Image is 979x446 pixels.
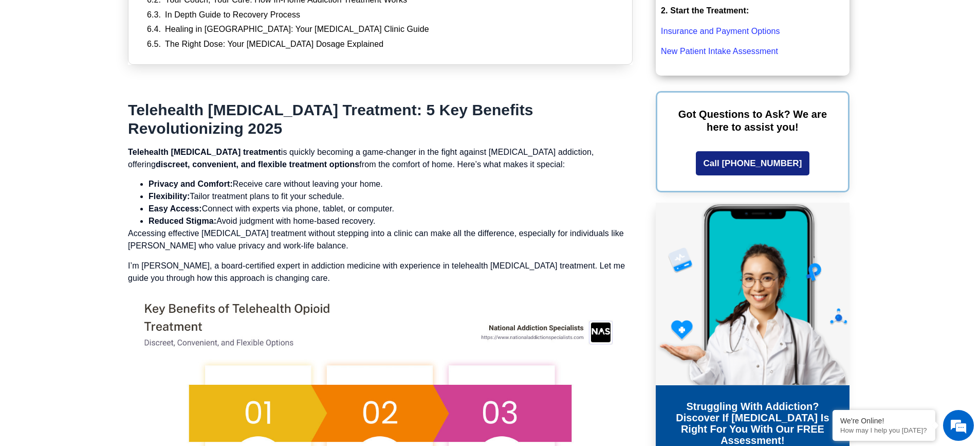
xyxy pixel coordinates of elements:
[149,215,633,227] li: Avoid judgment with home-based recovery.
[661,47,778,56] a: New Patient Intake Assessment
[165,39,383,50] a: The Right Dose: Your [MEDICAL_DATA] Dosage Explained
[661,6,749,15] strong: 2. Start the Treatment:
[840,417,928,425] div: We're Online!
[149,204,202,213] strong: Easy Access:
[656,203,849,385] img: Online Suboxone Treatment - Opioid Addiction Treatment using phone
[128,260,633,284] p: I’m [PERSON_NAME], a board-certified expert in addiction medicine with experience in telehealth [...
[840,426,928,434] p: How may I help you today?
[165,24,429,35] a: Healing in [GEOGRAPHIC_DATA]: Your [MEDICAL_DATA] Clinic Guide
[149,180,233,188] strong: Privacy and Comfort:
[149,217,216,225] strong: Reduced Stigma:
[661,27,780,35] a: Insurance and Payment Options
[696,151,810,175] a: Call [PHONE_NUMBER]
[149,190,633,203] li: Tailor treatment plans to fit your schedule.
[149,192,190,201] strong: Flexibility:
[704,159,802,168] span: Call [PHONE_NUMBER]
[165,10,300,21] a: In Depth Guide to Recovery Process
[128,146,633,171] p: is quickly becoming a game-changer in the fight against [MEDICAL_DATA] addiction, offering from t...
[128,101,633,138] h1: Telehealth [MEDICAL_DATA] Treatment: 5 Key Benefits Revolutionizing 2025
[673,108,833,134] p: Got Questions to Ask? We are here to assist you!
[149,203,633,215] li: Connect with experts via phone, tablet, or computer.
[128,227,633,252] p: Accessing effective [MEDICAL_DATA] treatment without stepping into a clinic can make all the diff...
[663,401,842,446] h3: Struggling with addiction? Discover if [MEDICAL_DATA] is right for you with our FREE Assessment!
[128,148,281,156] strong: Telehealth [MEDICAL_DATA] treatment
[149,178,633,190] li: Receive care without leaving your home.
[156,160,359,169] strong: discreet, convenient, and flexible treatment options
